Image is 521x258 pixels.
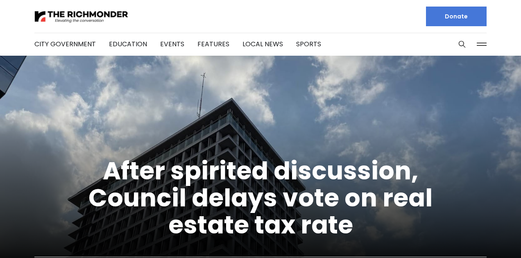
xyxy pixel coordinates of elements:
[160,39,184,49] a: Events
[296,39,321,49] a: Sports
[456,38,468,50] button: Search this site
[88,154,433,242] a: After spirited discussion, Council delays vote on real estate tax rate
[109,39,147,49] a: Education
[197,39,229,49] a: Features
[34,9,129,24] img: The Richmonder
[34,39,96,49] a: City Government
[426,7,487,26] a: Donate
[242,39,283,49] a: Local News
